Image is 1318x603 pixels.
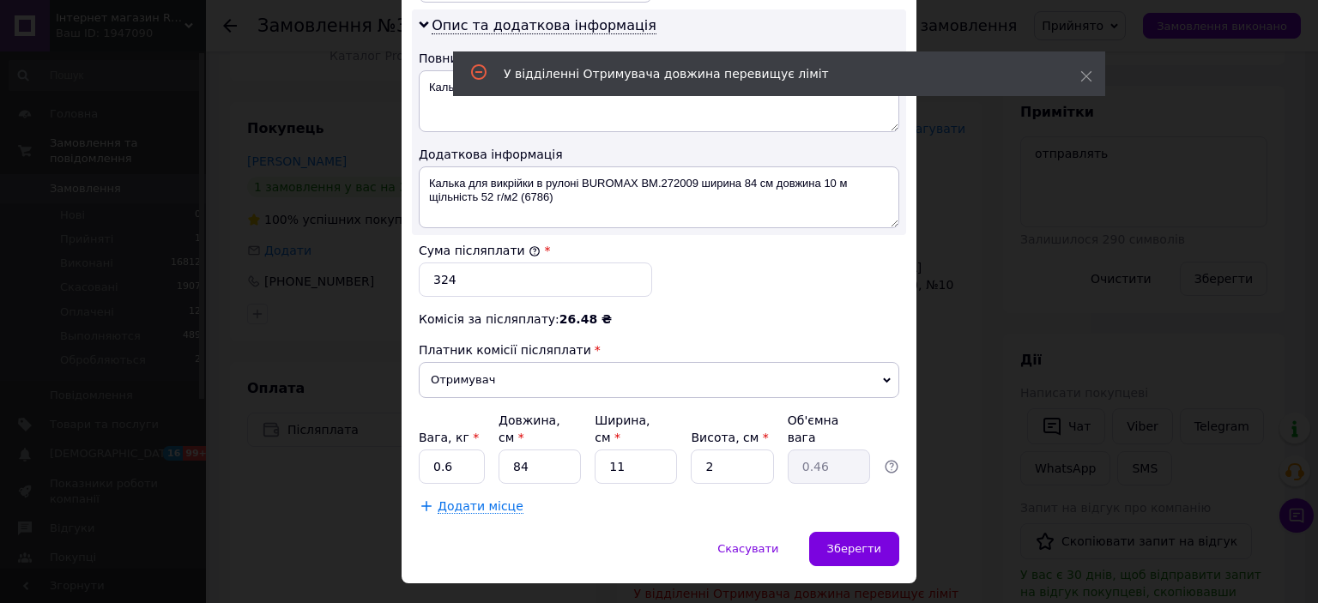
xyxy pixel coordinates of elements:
label: Сума післяплати [419,244,541,257]
textarea: Калька для викрійки в рулоні BUROMAX BM.272009 ширина 84 см довжина 10 м щільність 52 г/м2 (6786) [419,166,899,228]
textarea: Калька для викрійки в рулоні BUROMAX BM.272009 ... [419,70,899,132]
label: Ширина, см [595,413,650,444]
div: Комісія за післяплату: [419,311,899,328]
label: Вага, кг [419,431,479,444]
div: Повний опис [419,50,899,67]
label: Висота, см [691,431,768,444]
span: Скасувати [717,542,778,555]
div: Додаткова інформація [419,146,899,163]
div: Об'ємна вага [788,412,870,446]
span: Додати місце [438,499,523,514]
span: Опис та додаткова інформація [432,17,656,34]
span: Отримувач [419,362,899,398]
label: Довжина, см [499,413,560,444]
div: У відділенні Отримувача довжина перевищує ліміт [504,65,1037,82]
span: Зберегти [827,542,881,555]
span: Платник комісії післяплати [419,343,591,357]
span: 26.48 ₴ [559,312,612,326]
